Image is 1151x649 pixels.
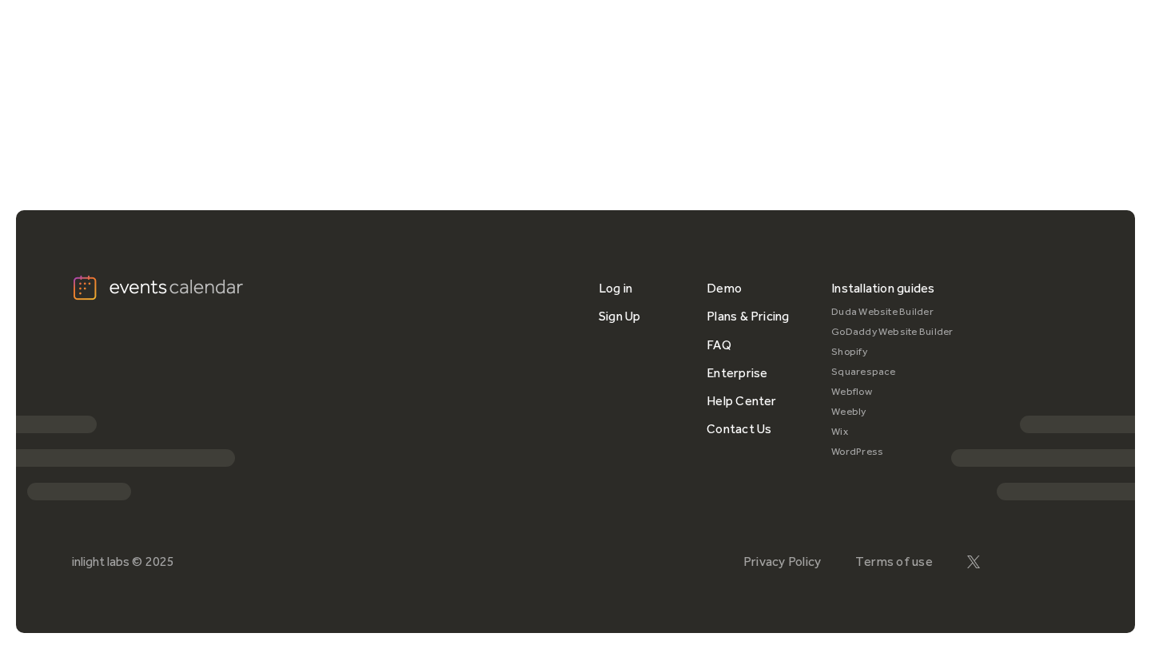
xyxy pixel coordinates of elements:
a: WordPress [831,442,954,462]
a: Webflow [831,382,954,402]
a: Plans & Pricing [707,302,790,330]
div: Installation guides [831,274,935,302]
a: Duda Website Builder [831,302,954,322]
a: Wix [831,422,954,442]
a: Enterprise [707,359,767,387]
a: Contact Us [707,415,771,443]
a: Log in [599,274,632,302]
a: GoDaddy Website Builder [831,322,954,342]
div: 2025 [145,554,174,569]
a: Weebly [831,402,954,422]
a: FAQ [707,331,731,359]
div: inlight labs © [72,554,142,569]
a: Sign Up [599,302,641,330]
a: Privacy Policy [743,554,821,569]
a: Shopify [831,342,954,362]
a: Help Center [707,387,777,415]
a: Terms of use [855,554,933,569]
a: Squarespace [831,362,954,382]
a: Demo [707,274,742,302]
